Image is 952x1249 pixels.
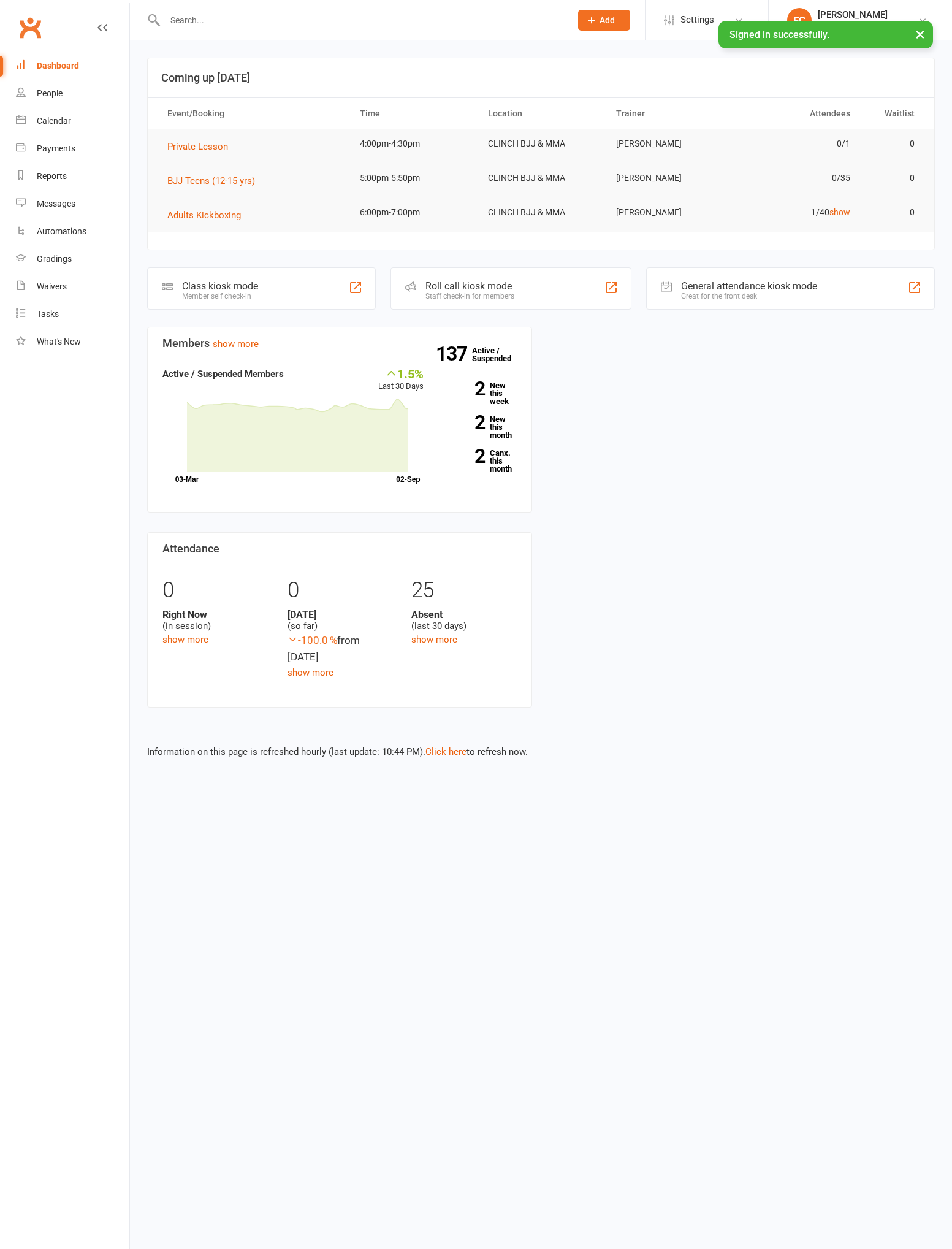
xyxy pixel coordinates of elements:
[829,207,850,217] a: show
[411,572,517,609] div: 25
[733,198,861,227] td: 1/40
[411,634,457,645] a: show more
[37,337,81,346] div: What's New
[605,129,733,158] td: [PERSON_NAME]
[162,337,517,349] h3: Members
[436,345,472,363] strong: 137
[37,88,63,98] div: People
[733,164,861,193] td: 0/35
[288,609,393,632] div: (so far)
[182,292,258,300] div: Member self check-in
[37,309,59,319] div: Tasks
[130,727,952,759] div: Information on this page is refreshed hourly (last update: 10:44 PM). to refresh now.
[729,29,829,40] span: Signed in successfully.
[425,280,514,292] div: Roll call kiosk mode
[16,300,129,328] a: Tasks
[681,292,817,300] div: Great for the front desk
[16,162,129,190] a: Reports
[37,116,71,126] div: Calendar
[605,164,733,193] td: [PERSON_NAME]
[477,129,605,158] td: CLINCH BJJ & MMA
[605,98,733,129] th: Trainer
[733,129,861,158] td: 0/1
[162,369,284,380] strong: Active / Suspended Members
[680,6,714,34] span: Settings
[37,199,75,208] div: Messages
[861,98,926,129] th: Waitlist
[288,667,333,678] a: show more
[16,218,129,245] a: Automations
[37,254,72,264] div: Gradings
[162,572,268,609] div: 0
[167,175,255,186] span: BJJ Teens (12-15 yrs)
[288,632,393,665] div: from [DATE]
[861,198,926,227] td: 0
[818,20,902,31] div: Clinch Martial Arts Ltd
[16,328,129,356] a: What's New
[16,273,129,300] a: Waivers
[167,208,249,223] button: Adults Kickboxing
[162,634,208,645] a: show more
[733,98,861,129] th: Attendees
[37,281,67,291] div: Waivers
[167,174,264,188] button: BJJ Teens (12-15 yrs)
[787,8,812,32] div: FC
[182,280,258,292] div: Class kiosk mode
[288,609,393,621] strong: [DATE]
[16,135,129,162] a: Payments
[600,15,615,25] span: Add
[167,139,237,154] button: Private Lesson
[442,381,517,405] a: 2New this week
[425,746,466,757] a: Click here
[411,609,517,632] div: (last 30 days)
[37,171,67,181] div: Reports
[156,98,349,129] th: Event/Booking
[578,10,630,31] button: Add
[37,143,75,153] div: Payments
[378,367,424,380] div: 1.5%
[161,12,562,29] input: Search...
[442,380,485,398] strong: 2
[477,164,605,193] td: CLINCH BJJ & MMA
[37,226,86,236] div: Automations
[472,337,526,372] a: 137Active / Suspended
[818,9,902,20] div: [PERSON_NAME]
[442,449,517,473] a: 2Canx. this month
[349,198,477,227] td: 6:00pm-7:00pm
[16,52,129,80] a: Dashboard
[425,292,514,300] div: Staff check-in for members
[861,129,926,158] td: 0
[37,61,79,71] div: Dashboard
[605,198,733,227] td: [PERSON_NAME]
[162,543,517,555] h3: Attendance
[349,129,477,158] td: 4:00pm-4:30pm
[681,280,817,292] div: General attendance kiosk mode
[162,609,268,621] strong: Right Now
[161,72,921,84] h3: Coming up [DATE]
[477,198,605,227] td: CLINCH BJJ & MMA
[167,141,228,152] span: Private Lesson
[378,367,424,393] div: Last 30 Days
[16,107,129,135] a: Calendar
[442,447,485,465] strong: 2
[349,164,477,193] td: 5:00pm-5:50pm
[442,415,517,439] a: 2New this month
[861,164,926,193] td: 0
[213,338,259,349] a: show more
[162,609,268,632] div: (in session)
[349,98,477,129] th: Time
[442,413,485,432] strong: 2
[411,609,517,621] strong: Absent
[16,80,129,107] a: People
[288,634,337,646] span: -100.0 %
[16,190,129,218] a: Messages
[477,98,605,129] th: Location
[16,245,129,273] a: Gradings
[167,210,241,221] span: Adults Kickboxing
[909,21,931,47] button: ×
[288,572,393,609] div: 0
[15,12,45,43] a: Clubworx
